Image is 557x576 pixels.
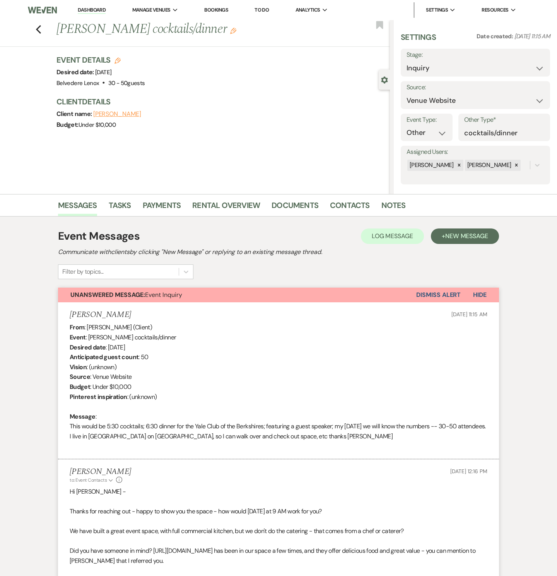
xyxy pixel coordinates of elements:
[70,412,96,421] b: Message
[70,373,90,381] b: Source
[407,49,544,61] label: Stage:
[461,288,499,302] button: Hide
[381,76,388,83] button: Close lead details
[431,228,499,244] button: +New Message
[70,323,84,331] b: From
[56,68,95,76] span: Desired date:
[272,199,318,216] a: Documents
[70,477,114,484] button: to: Event Contacts
[56,79,99,87] span: Belvedere Lenox
[70,383,90,391] b: Budget
[450,468,487,475] span: [DATE] 12:16 PM
[58,247,499,257] h2: Communicate with clients by clicking "New Message" or replying to an existing message thread.
[70,343,106,351] b: Desired date
[62,267,104,276] div: Filter by topics...
[70,353,138,361] b: Anticipated guest count
[426,6,448,14] span: Settings
[70,363,87,371] b: Vision
[416,288,461,302] button: Dismiss Alert
[70,487,487,497] p: Hi [PERSON_NAME] -
[28,2,57,18] img: Weven Logo
[109,199,131,216] a: Tasks
[56,110,93,118] span: Client name:
[58,288,416,302] button: Unanswered Message:Event Inquiry
[58,228,140,244] h1: Event Messages
[482,6,508,14] span: Resources
[407,147,544,158] label: Assigned Users:
[70,333,86,341] b: Event
[70,393,127,401] b: Pinterest inspiration
[407,114,447,126] label: Event Type:
[465,160,513,171] div: [PERSON_NAME]
[70,291,182,299] span: Event Inquiry
[108,79,145,87] span: 30 - 50 guests
[70,506,487,516] p: Thanks for reaching out - happy to show you the space - how would [DATE] at 9 AM work for you?
[473,291,487,299] span: Hide
[70,477,107,483] span: to: Event Contacts
[255,7,269,13] a: To Do
[56,20,320,39] h1: [PERSON_NAME] cocktails/dinner
[330,199,370,216] a: Contacts
[361,228,424,244] button: Log Message
[56,55,145,65] h3: Event Details
[407,82,544,93] label: Source:
[79,121,116,129] span: Under $10,000
[514,32,550,40] span: [DATE] 11:15 AM
[78,7,106,14] a: Dashboard
[93,111,141,117] button: [PERSON_NAME]
[70,310,131,320] h5: [PERSON_NAME]
[372,232,413,240] span: Log Message
[70,546,487,566] p: Did you have someone in mind? [URL][DOMAIN_NAME] has been in our space a few times, and they offe...
[477,32,514,40] span: Date created:
[407,160,455,171] div: [PERSON_NAME]
[70,526,487,536] p: We have built a great event space, with full commercial kitchen, but we don't do the catering - t...
[381,199,406,216] a: Notes
[56,96,382,107] h3: Client Details
[95,68,111,76] span: [DATE]
[70,291,145,299] strong: Unanswered Message:
[132,6,171,14] span: Manage Venues
[58,199,97,216] a: Messages
[296,6,320,14] span: Analytics
[445,232,488,240] span: New Message
[70,322,487,451] div: : [PERSON_NAME] (Client) : [PERSON_NAME] cocktails/dinner : [DATE] : 50 : (unknown) : Venue Websi...
[230,27,236,34] button: Edit
[464,114,544,126] label: Other Type*
[204,7,228,13] a: Bookings
[192,199,260,216] a: Rental Overview
[56,121,79,129] span: Budget:
[70,467,131,477] h5: [PERSON_NAME]
[143,199,181,216] a: Payments
[451,311,487,318] span: [DATE] 11:15 AM
[401,32,436,49] h3: Settings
